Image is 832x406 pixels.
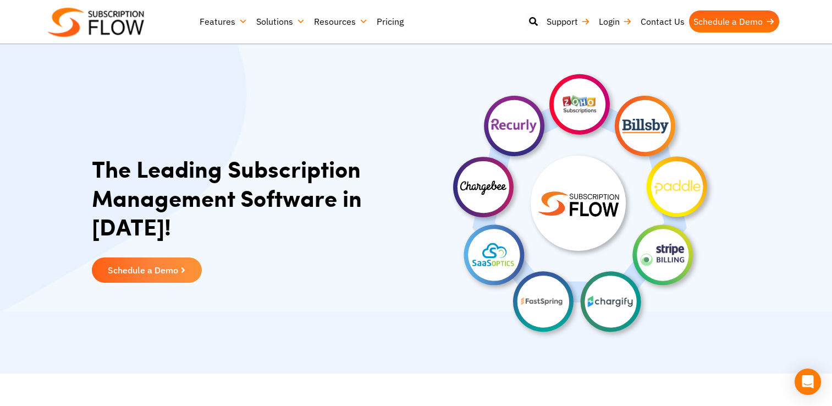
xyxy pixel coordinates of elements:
a: Contact Us [636,10,689,32]
a: Resources [310,10,372,32]
a: Support [542,10,594,32]
img: Compare-banner [444,65,719,341]
h1: The Leading Subscription Management Software in [DATE]! [92,154,411,241]
a: Solutions [252,10,310,32]
img: Subscriptionflow [48,8,144,37]
a: Schedule a Demo [92,257,202,283]
a: Pricing [372,10,408,32]
a: Features [195,10,252,32]
span: Schedule a Demo [108,266,178,275]
div: Open Intercom Messenger [795,369,821,395]
a: Login [594,10,636,32]
a: Schedule a Demo [689,10,779,32]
